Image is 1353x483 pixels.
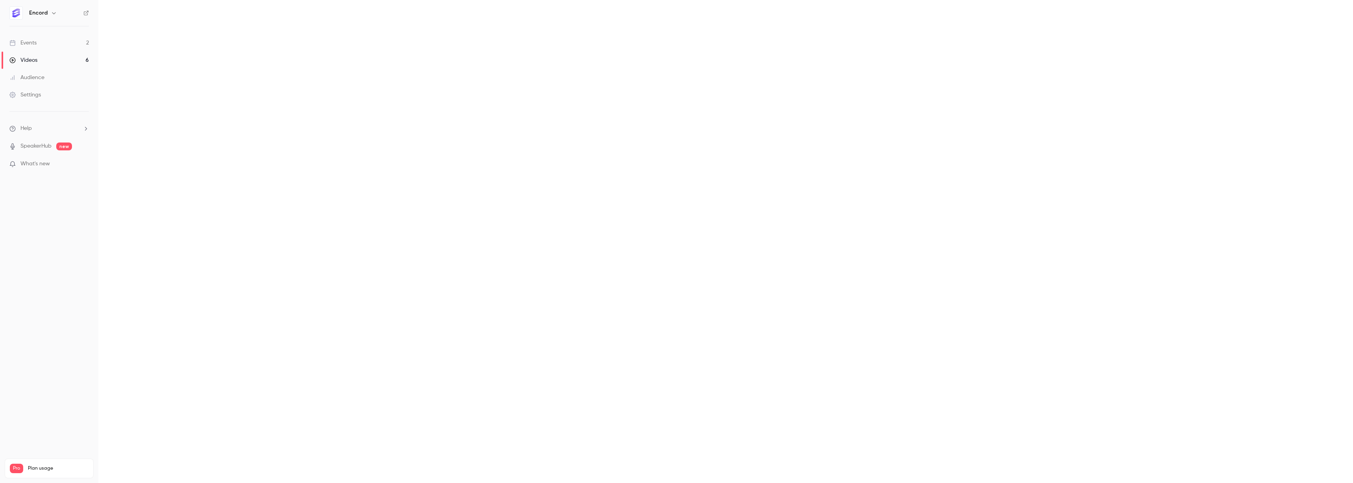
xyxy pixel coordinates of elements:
span: Pro [10,464,23,473]
a: SpeakerHub [20,142,52,150]
div: Audience [9,74,44,81]
div: Videos [9,56,37,64]
span: What's new [20,160,50,168]
div: Events [9,39,37,47]
span: new [56,142,72,150]
h6: Encord [29,9,48,17]
img: Encord [10,7,22,19]
span: Plan usage [28,465,88,472]
li: help-dropdown-opener [9,124,89,133]
div: Settings [9,91,41,99]
span: Help [20,124,32,133]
